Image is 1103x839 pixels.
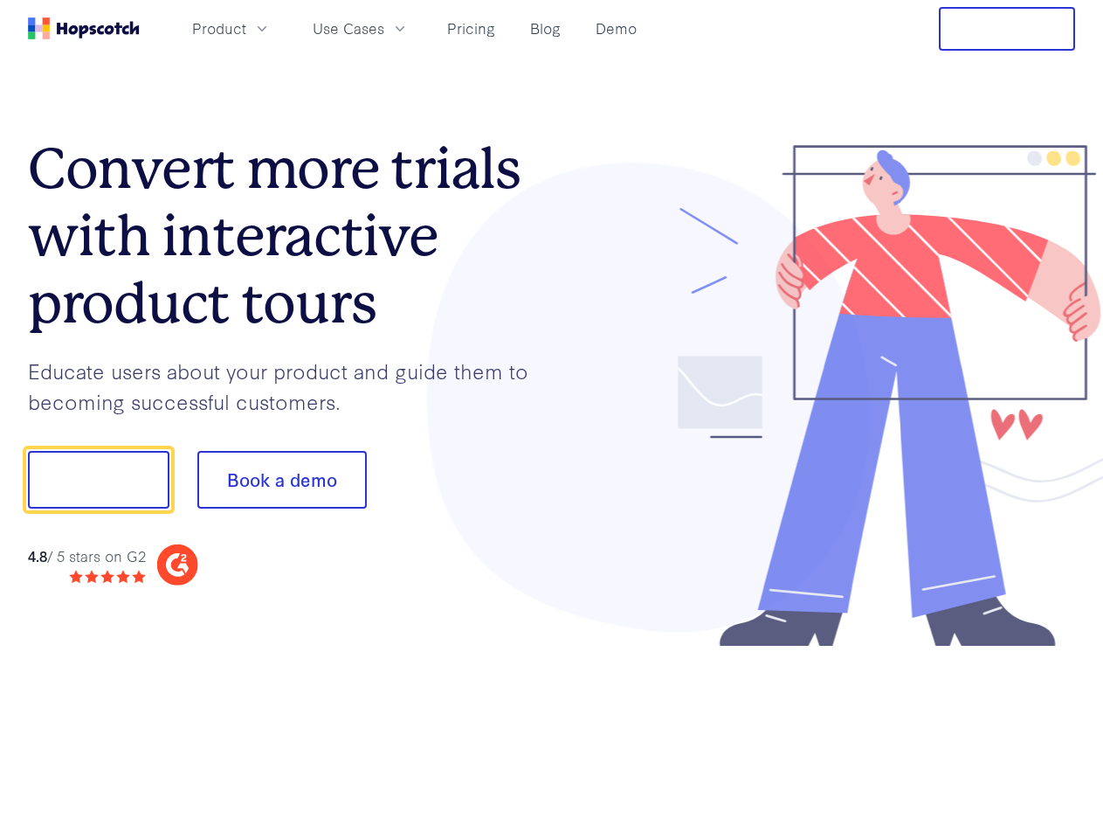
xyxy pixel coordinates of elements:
[28,135,552,336] h1: Convert more trials with interactive product tours
[28,545,47,565] strong: 4.8
[440,14,502,43] a: Pricing
[28,451,169,509] button: Show me!
[28,17,140,39] a: Home
[589,14,644,43] a: Demo
[939,7,1075,51] button: Free Trial
[197,451,367,509] button: Book a demo
[28,545,146,567] div: / 5 stars on G2
[523,14,568,43] a: Blog
[192,17,246,39] span: Product
[28,356,552,416] p: Educate users about your product and guide them to becoming successful customers.
[302,14,419,43] button: Use Cases
[182,14,281,43] button: Product
[313,17,384,39] span: Use Cases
